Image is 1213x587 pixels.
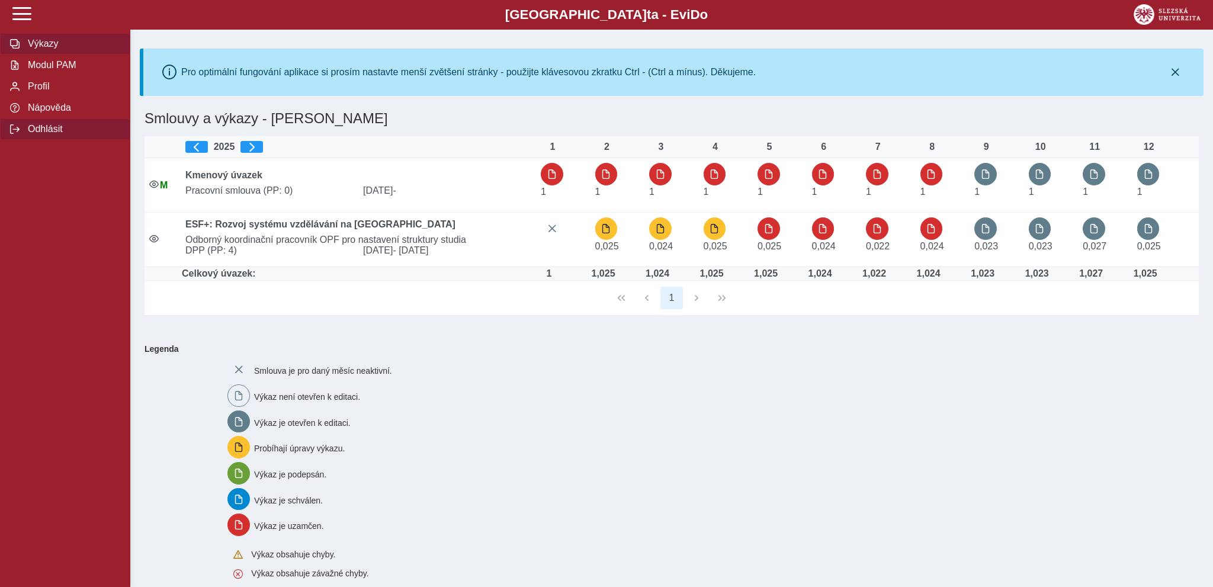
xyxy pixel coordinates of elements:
[758,187,763,197] span: Úvazek : 8 h / den. 40 h / týden.
[251,550,335,559] span: Výkaz obsahuje chyby.
[1137,142,1161,152] div: 12
[185,219,455,229] b: ESF+: Rozvoj systému vzdělávání na [GEOGRAPHIC_DATA]
[1079,268,1103,279] div: Úvazek : 8,216 h / den. 41,08 h / týden.
[920,142,944,152] div: 8
[1137,187,1143,197] span: Úvazek : 8 h / den. 40 h / týden.
[974,187,980,197] span: Úvazek : 8 h / den. 40 h / týden.
[24,60,120,70] span: Modul PAM
[690,7,699,22] span: D
[1029,142,1052,152] div: 10
[181,245,358,256] span: DPP (PP: 4)
[541,187,546,197] span: Úvazek : 8 h / den. 40 h / týden.
[592,268,615,279] div: Úvazek : 8,2 h / den. 41 h / týden.
[700,268,724,279] div: Úvazek : 8,2 h / den. 41 h / týden.
[1137,241,1161,251] span: Úvazek : 0,2 h / den. 1 h / týden.
[24,102,120,113] span: Nápověda
[149,234,159,243] i: Smlouva je aktivní
[181,267,536,281] td: Celkový úvazek:
[974,142,998,152] div: 9
[393,245,428,255] span: - [DATE]
[358,185,536,196] span: [DATE]
[1083,241,1106,251] span: Úvazek : 0,216 h / den. 1,08 h / týden.
[758,142,781,152] div: 5
[254,366,392,376] span: Smlouva je pro daný měsíc neaktivní.
[971,268,994,279] div: Úvazek : 8,184 h / den. 40,92 h / týden.
[660,287,683,309] button: 1
[1029,187,1034,197] span: Úvazek : 8 h / den. 40 h / týden.
[704,241,727,251] span: Úvazek : 0,2 h / den. 1 h / týden.
[700,7,708,22] span: o
[754,268,778,279] div: Úvazek : 8,2 h / den. 41 h / týden.
[649,142,673,152] div: 3
[254,444,345,453] span: Probíhají úpravy výkazu.
[647,7,651,22] span: t
[185,170,262,180] b: Kmenový úvazek
[160,180,168,190] span: Údaje souhlasí s údaji v Magionu
[181,235,536,245] span: Odborný koordinační pracovník OPF pro nastavení struktury studia
[704,187,709,197] span: Úvazek : 8 h / den. 40 h / týden.
[808,268,832,279] div: Úvazek : 8,192 h / den. 40,96 h / týden.
[1083,187,1088,197] span: Úvazek : 8 h / den. 40 h / týden.
[181,185,358,196] span: Pracovní smlouva (PP: 0)
[595,142,619,152] div: 2
[812,241,836,251] span: Úvazek : 0,192 h / den. 0,96 h / týden.
[758,241,781,251] span: Úvazek : 0,2 h / den. 1 h / týden.
[254,495,323,505] span: Výkaz je schválen.
[1083,142,1106,152] div: 11
[254,521,324,531] span: Výkaz je uzamčen.
[140,105,1026,131] h1: Smlouvy a výkazy - [PERSON_NAME]
[704,142,727,152] div: 4
[917,268,941,279] div: Úvazek : 8,192 h / den. 40,96 h / týden.
[866,187,871,197] span: Úvazek : 8 h / den. 40 h / týden.
[254,418,351,427] span: Výkaz je otevřen k editaci.
[254,470,326,479] span: Výkaz je podepsán.
[595,187,601,197] span: Úvazek : 8 h / den. 40 h / týden.
[866,142,890,152] div: 7
[251,569,368,578] span: Výkaz obsahuje závažné chyby.
[185,141,531,153] div: 2025
[920,241,944,251] span: Úvazek : 0,192 h / den. 0,96 h / týden.
[358,245,536,256] span: [DATE]
[866,241,890,251] span: Úvazek : 0,176 h / den. 0,88 h / týden.
[1134,268,1157,279] div: Úvazek : 8,2 h / den. 41 h / týden.
[862,268,886,279] div: Úvazek : 8,176 h / den. 40,88 h / týden.
[649,241,673,251] span: Úvazek : 0,192 h / den. 0,96 h / týden.
[254,392,360,402] span: Výkaz není otevřen k editaci.
[24,81,120,92] span: Profil
[649,187,654,197] span: Úvazek : 8 h / den. 40 h / týden.
[181,67,756,78] div: Pro optimální fungování aplikace si prosím nastavte menší zvětšení stránky - použijte klávesovou ...
[1025,268,1049,279] div: Úvazek : 8,184 h / den. 40,92 h / týden.
[595,241,619,251] span: Úvazek : 0,2 h / den. 1 h / týden.
[646,268,669,279] div: Úvazek : 8,192 h / den. 40,96 h / týden.
[920,187,926,197] span: Úvazek : 8 h / den. 40 h / týden.
[812,187,817,197] span: Úvazek : 8 h / den. 40 h / týden.
[541,142,564,152] div: 1
[24,39,120,49] span: Výkazy
[36,7,1177,23] b: [GEOGRAPHIC_DATA] a - Evi
[812,142,836,152] div: 6
[537,268,561,279] div: Úvazek : 8 h / den. 40 h / týden.
[24,124,120,134] span: Odhlásit
[140,339,1194,358] b: Legenda
[393,185,396,195] span: -
[1134,4,1201,25] img: logo_web_su.png
[149,179,159,189] i: Smlouva je aktivní
[974,241,998,251] span: Úvazek : 0,184 h / den. 0,92 h / týden.
[1029,241,1052,251] span: Úvazek : 0,184 h / den. 0,92 h / týden.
